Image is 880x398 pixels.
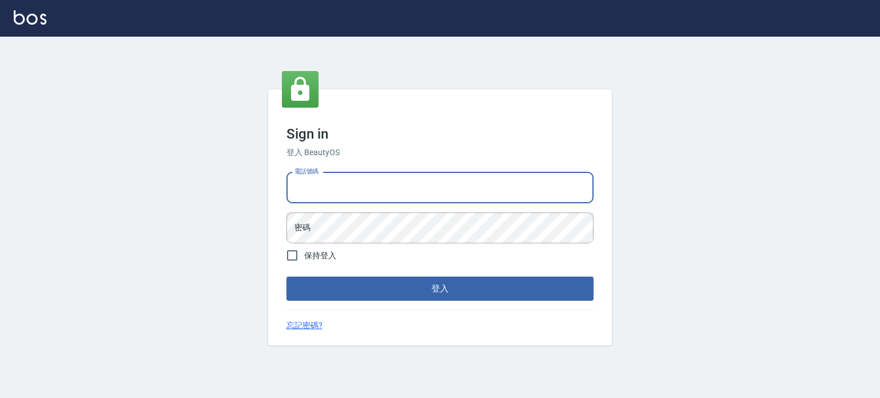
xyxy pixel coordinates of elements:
a: 忘記密碼? [286,320,323,332]
button: 登入 [286,277,594,301]
img: Logo [14,10,46,25]
label: 電話號碼 [294,167,319,176]
h3: Sign in [286,126,594,142]
span: 保持登入 [304,250,336,262]
h6: 登入 BeautyOS [286,147,594,159]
